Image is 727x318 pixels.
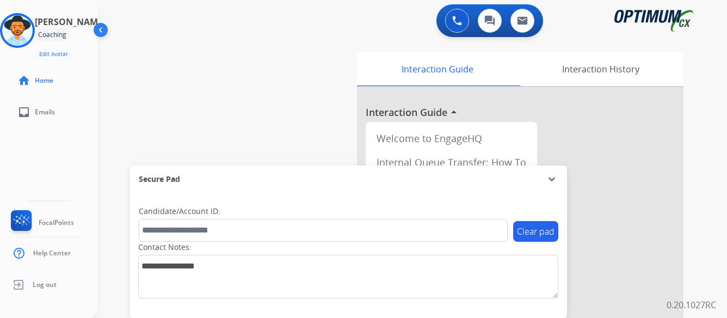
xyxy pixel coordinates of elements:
[2,15,33,46] img: avatar
[139,174,180,185] span: Secure Pad
[35,48,72,60] button: Edit Avatar
[35,15,106,28] h3: [PERSON_NAME]
[33,249,71,258] span: Help Center
[39,218,74,227] span: FocalPoints
[17,74,30,87] mat-icon: home
[370,126,533,150] div: Welcome to EngageHQ
[138,242,192,253] label: Contact Notes:
[517,52,683,86] div: Interaction History
[513,221,558,242] button: Clear pad
[545,173,558,186] mat-icon: expand_more
[357,52,517,86] div: Interaction Guide
[9,210,74,235] a: FocalPoints
[370,150,533,174] div: Internal Queue Transfer: How To
[35,28,70,41] div: Coaching
[139,206,220,217] label: Candidate/Account ID:
[35,76,53,85] span: Home
[17,106,30,119] mat-icon: inbox
[33,280,57,289] span: Log out
[35,108,55,117] span: Emails
[667,298,716,311] p: 0.20.1027RC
